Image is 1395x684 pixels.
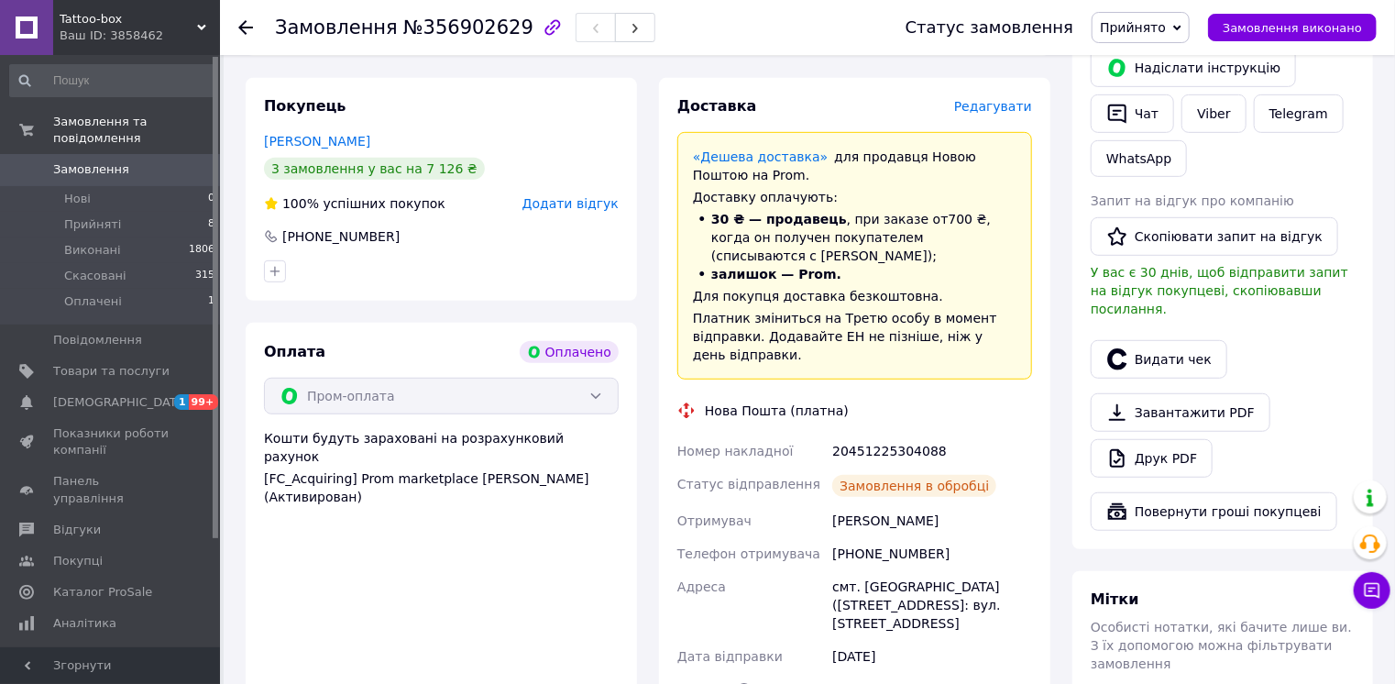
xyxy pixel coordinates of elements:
[60,28,220,44] div: Ваш ID: 3858462
[189,242,214,259] span: 1806
[403,17,533,39] span: №356902629
[64,216,121,233] span: Прийняті
[53,363,170,380] span: Товари та послуги
[711,212,847,226] span: 30 ₴ — продавець
[1091,49,1296,87] button: Надіслати інструкцію
[264,97,346,115] span: Покупець
[1091,620,1352,671] span: Особисті нотатки, які бачите лише ви. З їх допомогою можна фільтрувати замовлення
[1254,94,1344,133] a: Telegram
[829,640,1036,673] div: [DATE]
[195,268,214,284] span: 315
[677,546,820,561] span: Телефон отримувача
[1354,572,1390,609] button: Чат з покупцем
[53,522,101,538] span: Відгуки
[693,148,1016,184] div: для продавця Новою Поштою на Prom.
[53,553,103,569] span: Покупці
[1091,340,1227,379] button: Видати чек
[1091,94,1174,133] button: Чат
[275,17,398,39] span: Замовлення
[64,191,91,207] span: Нові
[9,64,216,97] input: Пошук
[53,584,152,601] span: Каталог ProSale
[53,394,189,411] span: [DEMOGRAPHIC_DATA]
[677,649,783,664] span: Дата відправки
[677,444,794,458] span: Номер накладної
[693,287,1016,305] div: Для покупця доставка безкоштовна.
[522,196,619,211] span: Додати відгук
[1091,590,1139,608] span: Мітки
[264,194,445,213] div: успішних покупок
[53,425,170,458] span: Показники роботи компанії
[829,537,1036,570] div: [PHONE_NUMBER]
[1091,140,1187,177] a: WhatsApp
[677,579,726,594] span: Адреса
[711,267,841,281] span: залишок — Prom.
[1091,439,1213,478] a: Друк PDF
[829,504,1036,537] div: [PERSON_NAME]
[693,188,1016,206] div: Доставку оплачують:
[1223,21,1362,35] span: Замовлення виконано
[1208,14,1377,41] button: Замовлення виконано
[829,570,1036,640] div: смт. [GEOGRAPHIC_DATA] ([STREET_ADDRESS]: вул. [STREET_ADDRESS]
[53,473,170,506] span: Панель управління
[264,343,325,360] span: Оплата
[1181,94,1246,133] a: Viber
[174,394,189,410] span: 1
[208,293,214,310] span: 1
[832,475,996,497] div: Замовлення в обробці
[1100,20,1166,35] span: Прийнято
[693,149,828,164] a: «Дешева доставка»
[264,429,619,506] div: Кошти будуть зараховані на розрахунковий рахунок
[520,341,619,363] div: Оплачено
[64,293,122,310] span: Оплачені
[264,134,370,149] a: [PERSON_NAME]
[954,99,1032,114] span: Редагувати
[53,332,142,348] span: Повідомлення
[1091,492,1337,531] button: Повернути гроші покупцеві
[208,191,214,207] span: 0
[829,435,1036,468] div: 20451225304088
[677,513,752,528] span: Отримувач
[677,97,757,115] span: Доставка
[677,477,820,491] span: Статус відправлення
[693,309,1016,364] div: Платник зміниться на Третю особу в момент відправки. Додавайте ЕН не пізніше, ніж у день відправки.
[264,469,619,506] div: [FC_Acquiring] Prom marketplace [PERSON_NAME] (Активирован)
[53,615,116,632] span: Аналітика
[906,18,1074,37] div: Статус замовлення
[208,216,214,233] span: 8
[53,161,129,178] span: Замовлення
[1091,393,1270,432] a: Завантажити PDF
[60,11,197,28] span: Tattoo-box
[700,402,853,420] div: Нова Пошта (платна)
[64,268,126,284] span: Скасовані
[53,114,220,147] span: Замовлення та повідомлення
[1091,217,1338,256] button: Скопіювати запит на відгук
[64,242,121,259] span: Виконані
[280,227,401,246] div: [PHONE_NUMBER]
[1091,193,1294,208] span: Запит на відгук про компанію
[1091,265,1348,316] span: У вас є 30 днів, щоб відправити запит на відгук покупцеві, скопіювавши посилання.
[693,210,1016,265] li: , при заказе от 700 ₴ , когда он получен покупателем (списываются с [PERSON_NAME]);
[282,196,319,211] span: 100%
[238,18,253,37] div: Повернутися назад
[264,158,485,180] div: 3 замовлення у вас на 7 126 ₴
[189,394,219,410] span: 99+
